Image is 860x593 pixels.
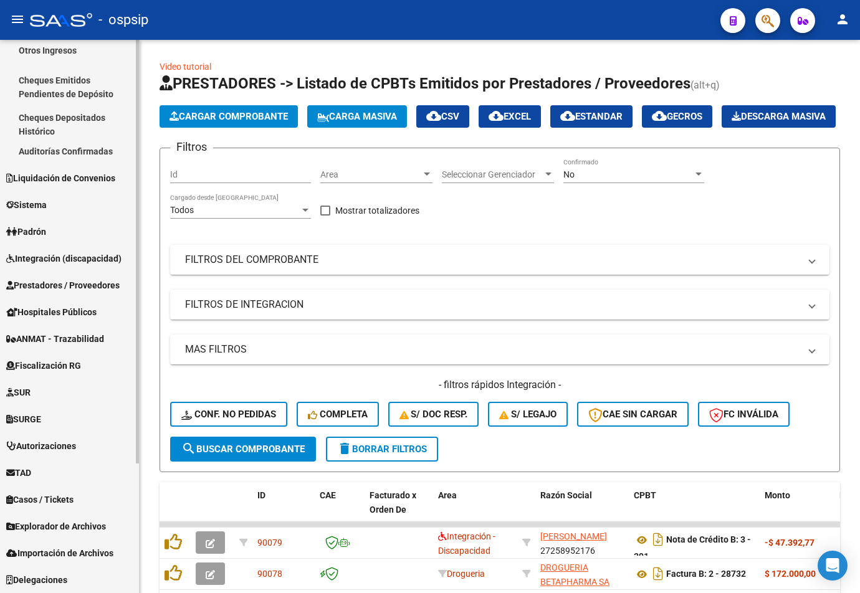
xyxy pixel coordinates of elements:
[6,359,81,372] span: Fiscalización RG
[489,108,504,123] mat-icon: cloud_download
[652,108,667,123] mat-icon: cloud_download
[335,203,419,218] span: Mostrar totalizadores
[170,378,829,392] h4: - filtros rápidos Integración -
[326,437,438,462] button: Borrar Filtros
[6,412,41,426] span: SURGE
[307,105,407,128] button: Carga Masiva
[6,225,46,239] span: Padrón
[6,198,47,212] span: Sistema
[433,482,517,537] datatable-header-cell: Area
[6,546,113,560] span: Importación de Archivos
[181,409,276,420] span: Conf. no pedidas
[442,169,543,180] span: Seleccionar Gerenciador
[6,493,74,506] span: Casos / Tickets
[181,441,196,456] mat-icon: search
[650,529,666,549] i: Descargar documento
[709,409,778,420] span: FC Inválida
[835,12,850,27] mat-icon: person
[535,482,629,537] datatable-header-cell: Razón Social
[6,278,120,292] span: Prestadores / Proveedores
[160,105,298,128] button: Cargar Comprobante
[698,402,790,427] button: FC Inválida
[489,111,531,122] span: EXCEL
[732,111,826,122] span: Descarga Masiva
[185,343,800,356] mat-panel-title: MAS FILTROS
[479,105,541,128] button: EXCEL
[160,75,690,92] span: PRESTADORES -> Listado de CPBTs Emitidos por Prestadores / Proveedores
[650,564,666,584] i: Descargar documento
[6,386,31,399] span: SUR
[722,105,836,128] button: Descarga Masiva
[170,138,213,156] h3: Filtros
[6,332,104,346] span: ANMAT - Trazabilidad
[6,305,97,319] span: Hospitales Públicos
[170,334,829,364] mat-expansion-panel-header: MAS FILTROS
[170,205,194,215] span: Todos
[297,402,379,427] button: Completa
[320,169,421,180] span: Area
[722,105,836,128] app-download-masive: Descarga masiva de comprobantes (adjuntos)
[426,108,441,123] mat-icon: cloud_download
[257,538,282,548] span: 90079
[6,171,115,185] span: Liquidación de Convenios
[550,105,633,128] button: Estandar
[170,245,829,275] mat-expansion-panel-header: FILTROS DEL COMPROBANTE
[690,79,720,91] span: (alt+q)
[365,482,433,537] datatable-header-cell: Facturado x Orden De
[634,535,751,562] strong: Nota de Crédito B: 3 - 391
[577,402,689,427] button: CAE SIN CARGAR
[666,569,746,579] strong: Factura B: 2 - 28732
[185,253,800,267] mat-panel-title: FILTROS DEL COMPROBANTE
[426,111,459,122] span: CSV
[438,490,457,500] span: Area
[560,108,575,123] mat-icon: cloud_download
[438,569,485,579] span: Drogueria
[170,402,287,427] button: Conf. no pedidas
[563,169,575,179] span: No
[499,409,557,420] span: S/ legajo
[540,529,624,556] div: 27258952176
[315,482,365,537] datatable-header-cell: CAE
[540,531,607,541] span: [PERSON_NAME]
[652,111,702,122] span: Gecros
[185,298,800,311] mat-panel-title: FILTROS DE INTEGRACION
[170,290,829,320] mat-expansion-panel-header: FILTROS DE INTEGRACION
[540,490,592,500] span: Razón Social
[629,482,760,537] datatable-header-cell: CPBT
[765,490,790,500] span: Monto
[438,531,495,556] span: Integración - Discapacidad
[416,105,469,128] button: CSV
[6,573,67,587] span: Delegaciones
[257,569,282,579] span: 90078
[181,444,305,455] span: Buscar Comprobante
[257,490,265,500] span: ID
[320,490,336,500] span: CAE
[98,6,148,34] span: - ospsip
[818,551,848,581] div: Open Intercom Messenger
[6,439,76,453] span: Autorizaciones
[388,402,479,427] button: S/ Doc Resp.
[588,409,677,420] span: CAE SIN CARGAR
[634,490,656,500] span: CPBT
[170,111,288,122] span: Cargar Comprobante
[337,441,352,456] mat-icon: delete
[10,12,25,27] mat-icon: menu
[560,111,623,122] span: Estandar
[160,62,211,72] a: Video tutorial
[6,252,122,265] span: Integración (discapacidad)
[308,409,368,420] span: Completa
[337,444,427,455] span: Borrar Filtros
[170,437,316,462] button: Buscar Comprobante
[540,561,624,587] div: 30714350389
[317,111,397,122] span: Carga Masiva
[6,519,106,533] span: Explorador de Archivos
[488,402,568,427] button: S/ legajo
[370,490,416,515] span: Facturado x Orden De
[760,482,834,537] datatable-header-cell: Monto
[765,569,816,579] strong: $ 172.000,00
[399,409,468,420] span: S/ Doc Resp.
[252,482,315,537] datatable-header-cell: ID
[6,466,31,480] span: TAD
[642,105,712,128] button: Gecros
[765,538,815,548] strong: -$ 47.392,77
